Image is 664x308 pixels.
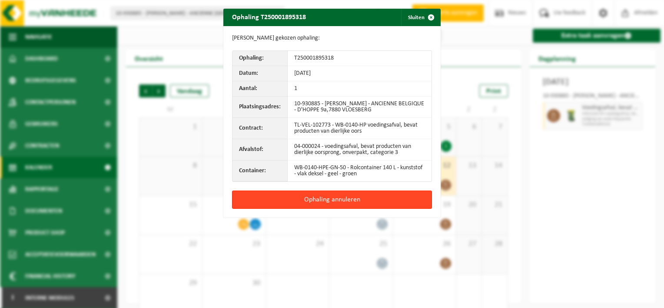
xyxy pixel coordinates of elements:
[288,51,432,66] td: T250001895318
[232,161,288,181] th: Container:
[232,191,432,209] button: Ophaling annuleren
[232,81,288,97] th: Aantal:
[232,51,288,66] th: Ophaling:
[288,139,432,161] td: 04-000024 - voedingsafval, bevat producten van dierlijke oorsprong, onverpakt, categorie 3
[232,139,288,161] th: Afvalstof:
[288,66,432,81] td: [DATE]
[232,97,288,118] th: Plaatsingsadres:
[232,66,288,81] th: Datum:
[288,81,432,97] td: 1
[232,118,288,139] th: Contract:
[288,118,432,139] td: TL-VEL-102773 - WB-0140-HP voedingsafval, bevat producten van dierlijke oors
[288,161,432,181] td: WB-0140-HPE-GN-50 - Rolcontainer 140 L - kunststof - vlak deksel - geel - groen
[288,97,432,118] td: 10-930885 - [PERSON_NAME] - ANCIENNE BELGIQUE - D'HOPPE 9a,7880 VLOESBERG
[401,9,440,26] button: Sluiten
[223,9,315,25] h2: Ophaling T250001895318
[232,35,432,42] p: [PERSON_NAME] gekozen ophaling:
